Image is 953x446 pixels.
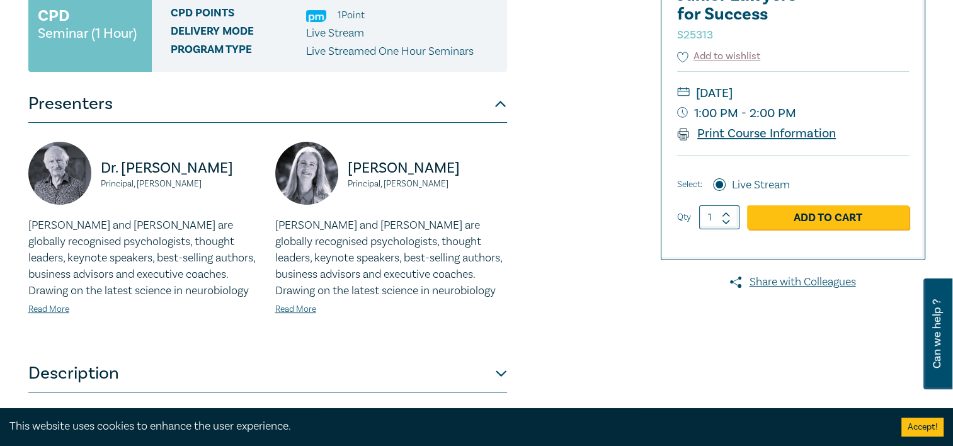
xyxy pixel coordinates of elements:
[306,26,364,40] span: Live Stream
[677,210,691,224] label: Qty
[348,158,507,178] p: [PERSON_NAME]
[732,177,790,193] label: Live Stream
[28,304,69,315] a: Read More
[101,180,260,188] small: Principal, [PERSON_NAME]
[275,217,507,299] p: [PERSON_NAME] and [PERSON_NAME] are globally recognised psychologists, thought leaders, keynote s...
[661,274,925,290] a: Share with Colleagues
[677,125,836,142] a: Print Course Information
[677,83,909,103] small: [DATE]
[348,180,507,188] small: Principal, [PERSON_NAME]
[171,7,306,23] span: CPD Points
[171,43,306,60] span: Program type
[101,158,260,178] p: Dr. [PERSON_NAME]
[677,49,761,64] button: Add to wishlist
[306,10,326,22] img: Practice Management & Business Skills
[306,43,474,60] p: Live Streamed One Hour Seminars
[38,4,69,27] h3: CPD
[275,304,316,315] a: Read More
[171,25,306,42] span: Delivery Mode
[9,418,882,435] div: This website uses cookies to enhance the user experience.
[28,355,507,392] button: Description
[747,205,909,229] a: Add to Cart
[28,217,260,299] p: [PERSON_NAME] and [PERSON_NAME] are globally recognised psychologists, thought leaders, keynote s...
[38,27,137,40] small: Seminar (1 Hour)
[275,142,338,205] img: https://s3.ap-southeast-2.amazonaws.com/leo-cussen-store-production-content/Contacts/Alicia%20For...
[338,7,365,23] li: 1 Point
[677,103,909,123] small: 1:00 PM - 2:00 PM
[28,85,507,123] button: Presenters
[931,286,943,382] span: Can we help ?
[677,28,713,42] small: S25313
[901,418,944,437] button: Accept cookies
[699,205,739,229] input: 1
[677,178,702,192] span: Select:
[28,142,91,205] img: https://s3.ap-southeast-2.amazonaws.com/leo-cussen-store-production-content/Contacts/Bob%20Murray...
